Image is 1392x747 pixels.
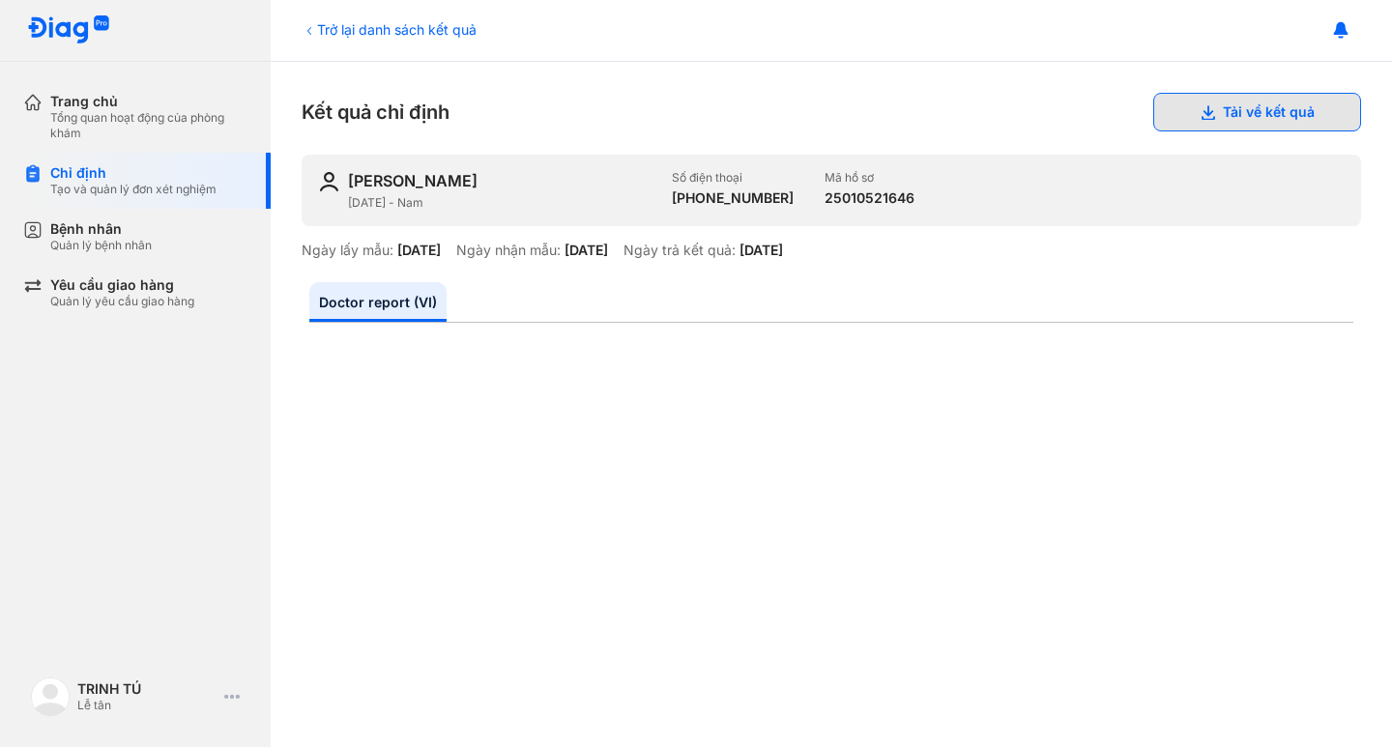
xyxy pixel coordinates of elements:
[565,242,608,259] div: [DATE]
[825,189,914,207] div: 25010521646
[302,242,393,259] div: Ngày lấy mẫu:
[1153,93,1361,131] button: Tải về kết quả
[77,680,217,698] div: TRINH TÚ
[27,15,110,45] img: logo
[50,182,217,197] div: Tạo và quản lý đơn xét nghiệm
[397,242,441,259] div: [DATE]
[739,242,783,259] div: [DATE]
[302,93,1361,131] div: Kết quả chỉ định
[348,195,656,211] div: [DATE] - Nam
[50,276,194,294] div: Yêu cầu giao hàng
[50,294,194,309] div: Quản lý yêu cầu giao hàng
[348,170,478,191] div: [PERSON_NAME]
[825,170,914,186] div: Mã hồ sơ
[77,698,217,713] div: Lễ tân
[456,242,561,259] div: Ngày nhận mẫu:
[317,170,340,193] img: user-icon
[623,242,736,259] div: Ngày trả kết quả:
[50,220,152,238] div: Bệnh nhân
[50,238,152,253] div: Quản lý bệnh nhân
[672,189,794,207] div: [PHONE_NUMBER]
[309,282,447,322] a: Doctor report (VI)
[50,110,247,141] div: Tổng quan hoạt động của phòng khám
[302,19,477,40] div: Trở lại danh sách kết quả
[31,677,70,716] img: logo
[50,164,217,182] div: Chỉ định
[672,170,794,186] div: Số điện thoại
[50,93,247,110] div: Trang chủ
